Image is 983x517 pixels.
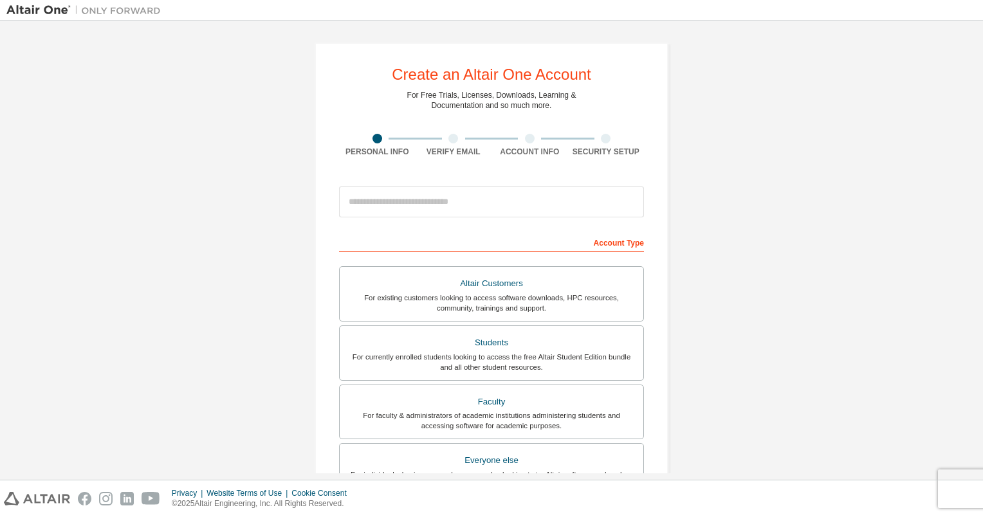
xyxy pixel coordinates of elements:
[172,488,207,498] div: Privacy
[4,492,70,505] img: altair_logo.svg
[172,498,354,509] p: © 2025 Altair Engineering, Inc. All Rights Reserved.
[142,492,160,505] img: youtube.svg
[347,293,636,313] div: For existing customers looking to access software downloads, HPC resources, community, trainings ...
[492,147,568,157] div: Account Info
[392,67,591,82] div: Create an Altair One Account
[347,469,636,490] div: For individuals, businesses and everyone else looking to try Altair software and explore our prod...
[347,334,636,352] div: Students
[78,492,91,505] img: facebook.svg
[568,147,645,157] div: Security Setup
[120,492,134,505] img: linkedin.svg
[339,147,416,157] div: Personal Info
[347,275,636,293] div: Altair Customers
[347,393,636,411] div: Faculty
[347,410,636,431] div: For faculty & administrators of academic institutions administering students and accessing softwa...
[6,4,167,17] img: Altair One
[347,352,636,372] div: For currently enrolled students looking to access the free Altair Student Edition bundle and all ...
[291,488,354,498] div: Cookie Consent
[339,231,644,252] div: Account Type
[416,147,492,157] div: Verify Email
[99,492,113,505] img: instagram.svg
[347,451,636,469] div: Everyone else
[407,90,576,111] div: For Free Trials, Licenses, Downloads, Learning & Documentation and so much more.
[207,488,291,498] div: Website Terms of Use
